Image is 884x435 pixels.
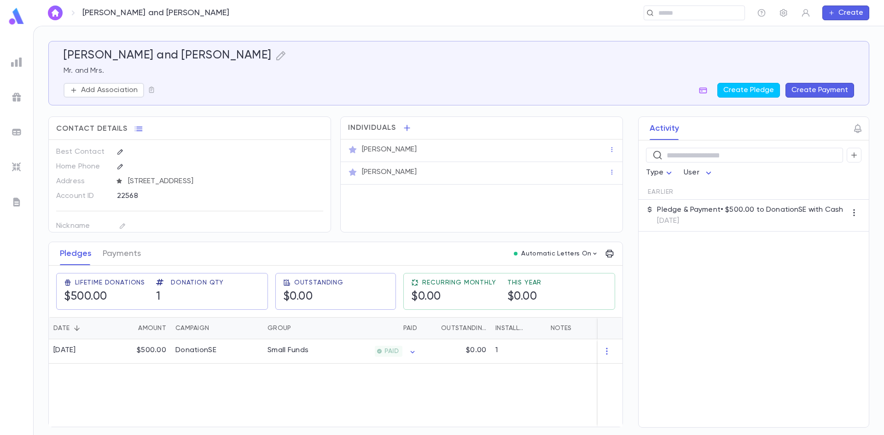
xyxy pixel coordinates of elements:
div: 22568 [117,189,278,203]
h5: $0.00 [507,290,542,304]
button: Automatic Letters On [510,247,602,260]
div: Amount [138,317,166,339]
div: Group [268,317,291,339]
p: Automatic Letters On [521,250,591,257]
h5: $0.00 [283,290,343,304]
button: Sort [389,321,403,336]
span: User [684,169,699,176]
p: Pledge & Payment • $500.00 to DonationSE with Cash [657,205,843,215]
h5: [PERSON_NAME] and [PERSON_NAME] [64,49,272,63]
span: Lifetime Donations [75,279,145,286]
p: [PERSON_NAME] [362,168,417,177]
span: Donation Qty [171,279,224,286]
img: reports_grey.c525e4749d1bce6a11f5fe2a8de1b229.svg [11,57,22,68]
span: This Year [507,279,542,286]
div: Group [263,317,332,339]
h5: 1 [156,290,224,304]
span: Contact Details [56,124,128,133]
p: Account ID [56,189,109,203]
p: Best Contact [56,145,109,159]
div: Outstanding [441,317,486,339]
button: Sort [527,321,541,336]
button: Create Pledge [717,83,780,98]
p: Nickname [56,219,109,233]
button: Pledges [60,242,92,265]
div: Date [49,317,111,339]
img: imports_grey.530a8a0e642e233f2baf0ef88e8c9fcb.svg [11,162,22,173]
p: $0.00 [466,346,486,355]
div: Installments [491,317,546,339]
span: Recurring Monthly [422,279,496,286]
button: Sort [209,321,224,336]
div: [DATE] [53,346,76,355]
p: Add Association [81,86,138,95]
div: User [684,164,714,182]
h5: $0.00 [411,290,496,304]
img: batches_grey.339ca447c9d9533ef1741baa751efc33.svg [11,127,22,138]
h5: $500.00 [64,290,145,304]
div: Outstanding [422,317,491,339]
button: Sort [70,321,84,336]
span: Individuals [348,123,396,133]
img: home_white.a664292cf8c1dea59945f0da9f25487c.svg [50,9,61,17]
div: Notes [551,317,571,339]
button: Create Payment [785,83,854,98]
button: Add Association [64,83,144,98]
span: Earlier [648,188,674,196]
button: Create [822,6,869,20]
button: Sort [291,321,306,336]
div: DonationSE [175,346,216,355]
img: campaigns_grey.99e729a5f7ee94e3726e6486bddda8f1.svg [11,92,22,103]
div: Installments [495,317,527,339]
span: Type [646,169,663,176]
div: Date [53,317,70,339]
p: [DATE] [657,216,843,226]
div: Type [646,164,675,182]
p: Home Phone [56,159,109,174]
p: Mr. and Mrs. [64,66,854,75]
div: Campaign [171,317,263,339]
div: Small Funds [268,346,308,355]
div: Campaign [175,317,209,339]
span: PAID [381,348,402,355]
div: Notes [546,317,661,339]
img: letters_grey.7941b92b52307dd3b8a917253454ce1c.svg [11,197,22,208]
button: Sort [123,321,138,336]
span: [STREET_ADDRESS] [124,177,324,186]
div: Paid [403,317,417,339]
p: Address [56,174,109,189]
button: Payments [103,242,141,265]
div: 1 [491,339,546,364]
img: logo [7,7,26,25]
button: Sort [426,321,441,336]
p: [PERSON_NAME] and [PERSON_NAME] [82,8,230,18]
div: Paid [332,317,422,339]
div: $500.00 [111,339,171,364]
p: [PERSON_NAME] [362,145,417,154]
button: Activity [650,117,679,140]
span: Outstanding [294,279,343,286]
div: Amount [111,317,171,339]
